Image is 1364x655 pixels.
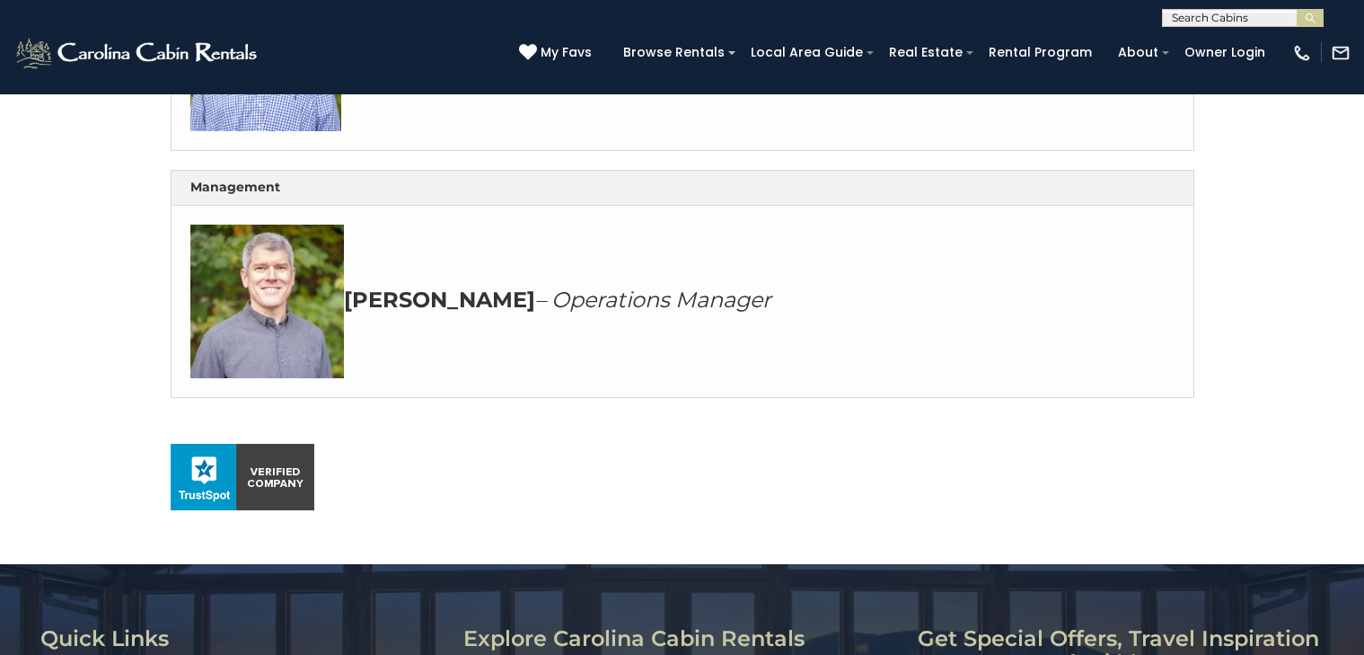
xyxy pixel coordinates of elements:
a: Local Area Guide [742,39,872,66]
img: seal_horizontal.png [171,444,314,510]
img: phone-regular-white.png [1292,43,1312,63]
a: Real Estate [880,39,972,66]
a: My Favs [519,43,596,63]
a: Rental Program [980,39,1101,66]
span: My Favs [541,43,592,62]
strong: [PERSON_NAME] [344,287,535,313]
img: White-1-2.png [13,35,262,71]
a: Browse Rentals [614,39,734,66]
h3: Quick Links [40,627,450,651]
img: mail-regular-white.png [1331,43,1351,63]
strong: Management [190,179,280,195]
h3: Explore Carolina Cabin Rentals [463,627,886,651]
a: Owner Login [1175,39,1274,66]
a: About [1109,39,1167,66]
em: – Operations Manager [535,287,771,313]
